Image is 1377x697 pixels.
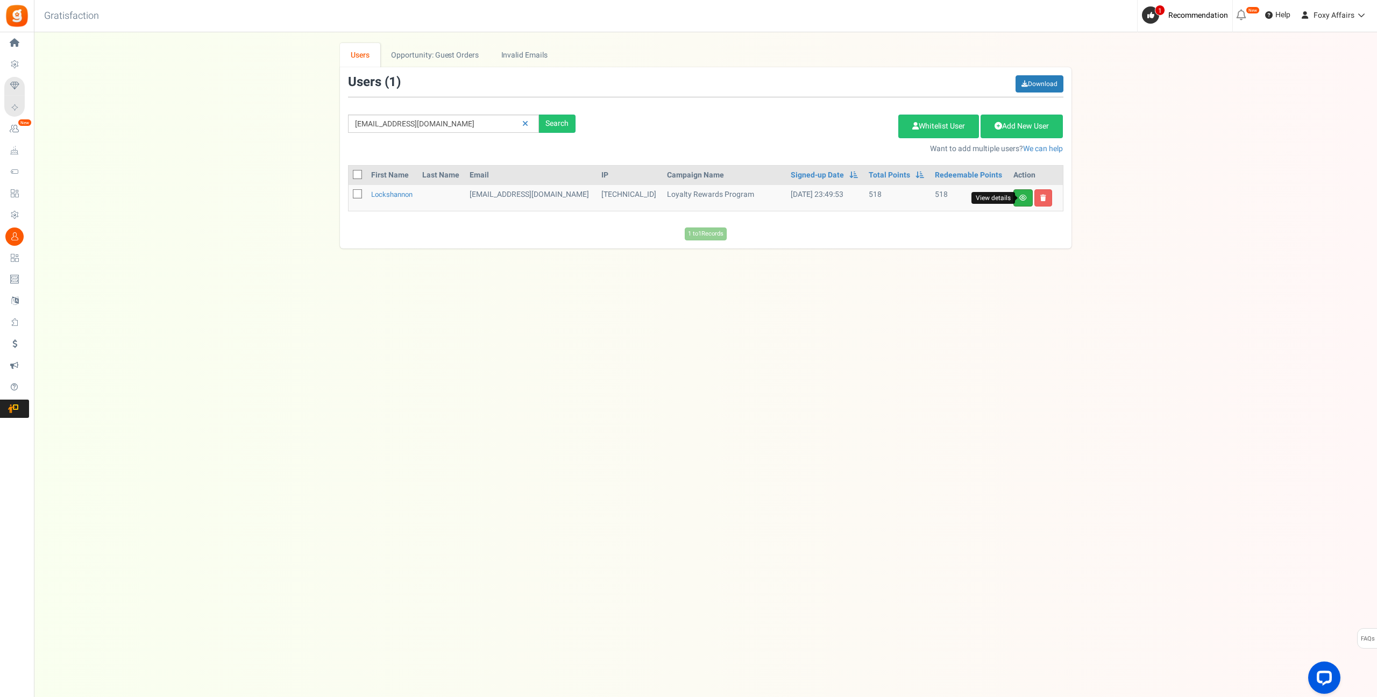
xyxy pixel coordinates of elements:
[1273,10,1290,20] span: Help
[1142,6,1232,24] a: 1 Recommendation
[348,75,401,89] h3: Users ( )
[5,4,29,28] img: Gratisfaction
[935,170,1002,181] a: Redeemable Points
[597,185,663,211] td: [TECHNICAL_ID]
[1168,10,1228,21] span: Recommendation
[931,185,1009,211] td: 518
[791,170,844,181] a: Signed-up Date
[418,166,465,185] th: Last Name
[32,5,111,27] h3: Gratisfaction
[1016,75,1063,93] a: Download
[1013,189,1033,207] a: View details
[898,115,979,138] a: Whitelist User
[490,43,558,67] a: Invalid Emails
[869,170,910,181] a: Total Points
[18,119,32,126] em: New
[1314,10,1354,21] span: Foxy Affairs
[340,43,381,67] a: Users
[380,43,489,67] a: Opportunity: Guest Orders
[517,115,534,133] a: Reset
[663,185,786,211] td: Loyalty Rewards Program
[981,115,1063,138] a: Add New User
[4,120,29,138] a: New
[1155,5,1165,16] span: 1
[663,166,786,185] th: Campaign Name
[465,185,597,211] td: customer
[1009,166,1063,185] th: Action
[371,189,413,200] a: lockshannon
[592,144,1063,154] p: Want to add multiple users?
[348,115,539,133] input: Search by email or name
[1360,629,1375,649] span: FAQs
[367,166,418,185] th: First Name
[597,166,663,185] th: IP
[864,185,931,211] td: 518
[539,115,576,133] div: Search
[1246,6,1260,14] em: New
[971,192,1015,204] div: View details
[465,166,597,185] th: Email
[389,73,396,91] span: 1
[1023,143,1063,154] a: We can help
[786,185,864,211] td: [DATE] 23:49:53
[1261,6,1295,24] a: Help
